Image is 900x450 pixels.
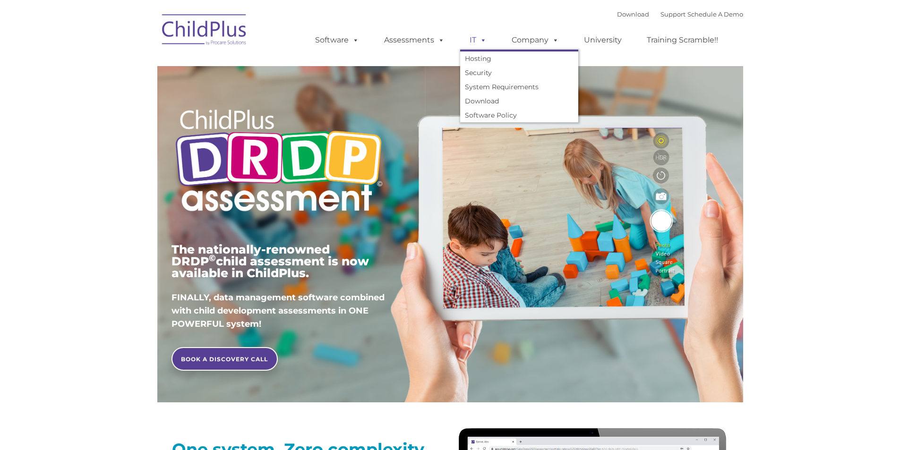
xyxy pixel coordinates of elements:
[574,31,631,50] a: University
[460,66,578,80] a: Security
[617,10,649,18] a: Download
[460,80,578,94] a: System Requirements
[617,10,743,18] font: |
[157,8,252,55] img: ChildPlus by Procare Solutions
[171,292,385,329] span: FINALLY, data management software combined with child development assessments in ONE POWERFUL sys...
[460,51,578,66] a: Hosting
[460,94,578,108] a: Download
[209,253,216,263] sup: ©
[171,97,386,227] img: Copyright - DRDP Logo Light
[171,242,369,280] span: The nationally-renowned DRDP child assessment is now available in ChildPlus.
[306,31,369,50] a: Software
[460,31,496,50] a: IT
[660,10,686,18] a: Support
[460,108,578,122] a: Software Policy
[375,31,454,50] a: Assessments
[687,10,743,18] a: Schedule A Demo
[171,347,278,371] a: BOOK A DISCOVERY CALL
[637,31,728,50] a: Training Scramble!!
[502,31,568,50] a: Company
